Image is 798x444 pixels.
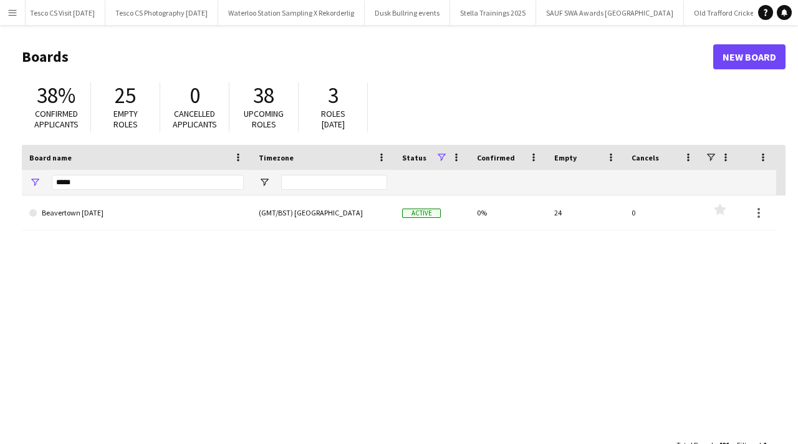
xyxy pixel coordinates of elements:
[190,82,200,109] span: 0
[684,1,767,25] button: Old Trafford Cricket
[624,195,701,230] div: 0
[402,153,426,162] span: Status
[34,108,79,130] span: Confirmed applicants
[259,153,294,162] span: Timezone
[713,44,786,69] a: New Board
[281,175,387,190] input: Timezone Filter Input
[29,177,41,188] button: Open Filter Menu
[477,153,515,162] span: Confirmed
[365,1,450,25] button: Dusk Bullring events
[321,108,345,130] span: Roles [DATE]
[402,209,441,218] span: Active
[218,1,365,25] button: Waterloo Station Sampling X Rekorderlig
[113,108,138,130] span: Empty roles
[450,1,536,25] button: Stella Trainings 2025
[554,153,577,162] span: Empty
[251,195,395,230] div: (GMT/BST) [GEOGRAPHIC_DATA]
[547,195,624,230] div: 24
[328,82,339,109] span: 3
[22,47,713,66] h1: Boards
[105,1,218,25] button: Tesco CS Photography [DATE]
[20,1,105,25] button: Tesco CS Visit [DATE]
[259,177,270,188] button: Open Filter Menu
[29,195,244,230] a: Beavertown [DATE]
[244,108,284,130] span: Upcoming roles
[253,82,274,109] span: 38
[469,195,547,230] div: 0%
[29,153,72,162] span: Board name
[115,82,136,109] span: 25
[632,153,659,162] span: Cancels
[52,175,244,190] input: Board name Filter Input
[173,108,217,130] span: Cancelled applicants
[37,82,75,109] span: 38%
[536,1,684,25] button: SAUF SWA Awards [GEOGRAPHIC_DATA]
